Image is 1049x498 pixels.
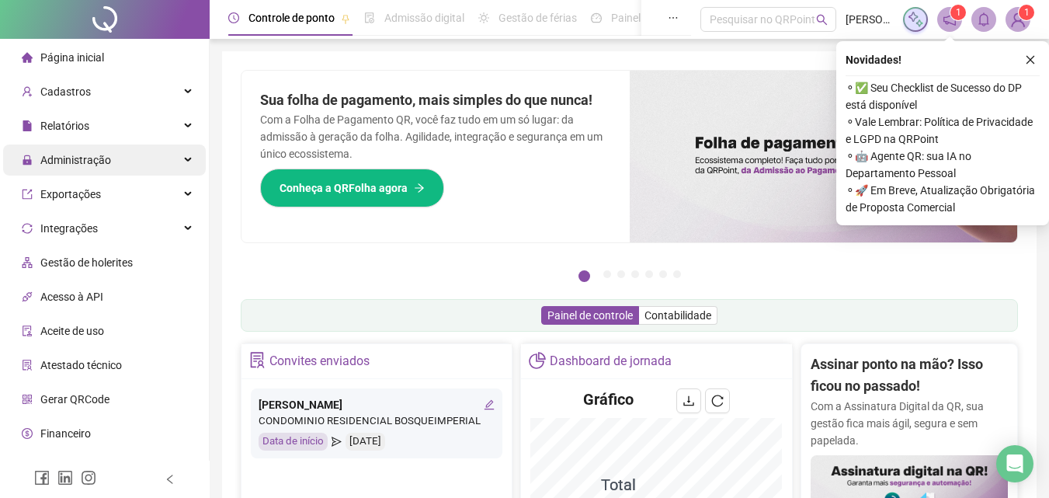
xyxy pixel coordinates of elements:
[617,270,625,278] button: 3
[22,120,33,131] span: file
[816,14,828,26] span: search
[711,395,724,407] span: reload
[956,7,961,18] span: 1
[907,11,924,28] img: sparkle-icon.fc2bf0ac1784a2077858766a79e2daf3.svg
[846,79,1040,113] span: ⚬ ✅ Seu Checklist de Sucesso do DP está disponível
[346,433,385,451] div: [DATE]
[22,86,33,97] span: user-add
[414,183,425,193] span: arrow-right
[22,291,33,302] span: api
[547,309,633,322] span: Painel de controle
[40,427,91,440] span: Financeiro
[260,89,611,111] h2: Sua folha de pagamento, mais simples do que nunca!
[950,5,966,20] sup: 1
[943,12,957,26] span: notification
[1019,5,1034,20] sup: Atualize o seu contato no menu Meus Dados
[846,182,1040,216] span: ⚬ 🚀 Em Breve, Atualização Obrigatória de Proposta Comercial
[40,120,89,132] span: Relatórios
[645,270,653,278] button: 5
[811,353,1008,398] h2: Assinar ponto na mão? Isso ficou no passado!
[22,189,33,200] span: export
[40,188,101,200] span: Exportações
[259,396,495,413] div: [PERSON_NAME]
[996,445,1033,482] div: Open Intercom Messenger
[22,155,33,165] span: lock
[341,14,350,23] span: pushpin
[40,393,109,406] span: Gerar QRCode
[81,470,96,486] span: instagram
[248,12,335,24] span: Controle de ponto
[269,348,370,374] div: Convites enviados
[668,12,679,23] span: ellipsis
[659,270,667,278] button: 6
[644,309,711,322] span: Contabilidade
[1006,8,1030,31] img: 59777
[40,359,122,371] span: Atestado técnico
[249,352,266,368] span: solution
[22,52,33,63] span: home
[498,12,577,24] span: Gestão de férias
[578,270,590,282] button: 1
[478,12,489,23] span: sun
[165,474,175,485] span: left
[364,12,375,23] span: file-done
[846,51,901,68] span: Novidades !
[611,12,672,24] span: Painel do DP
[40,222,98,235] span: Integrações
[228,12,239,23] span: clock-circle
[1024,7,1030,18] span: 1
[40,154,111,166] span: Administração
[259,413,495,430] div: CONDOMINIO RESIDENCIAL BOSQUEIMPERIAL
[384,12,464,24] span: Admissão digital
[22,360,33,371] span: solution
[259,433,328,451] div: Data de início
[40,325,104,337] span: Aceite de uso
[22,257,33,268] span: apartment
[40,256,133,269] span: Gestão de holerites
[22,326,33,336] span: audit
[683,395,695,407] span: download
[40,51,104,64] span: Página inicial
[34,470,50,486] span: facebook
[631,270,639,278] button: 4
[260,169,444,207] button: Conheça a QRFolha agora
[260,111,611,162] p: Com a Folha de Pagamento QR, você faz tudo em um só lugar: da admissão à geração da folha. Agilid...
[673,270,681,278] button: 7
[40,85,91,98] span: Cadastros
[846,148,1040,182] span: ⚬ 🤖 Agente QR: sua IA no Departamento Pessoal
[550,348,672,374] div: Dashboard de jornada
[22,223,33,234] span: sync
[332,433,342,451] span: send
[484,399,495,410] span: edit
[57,470,73,486] span: linkedin
[40,291,103,303] span: Acesso à API
[603,270,611,278] button: 2
[22,394,33,405] span: qrcode
[22,428,33,439] span: dollar
[1025,54,1036,65] span: close
[529,352,545,368] span: pie-chart
[977,12,991,26] span: bell
[280,179,408,197] span: Conheça a QRFolha agora
[591,12,602,23] span: dashboard
[583,388,634,410] h4: Gráfico
[811,398,1008,449] p: Com a Assinatura Digital da QR, sua gestão fica mais ágil, segura e sem papelada.
[630,71,1018,242] img: banner%2F8d14a306-6205-4263-8e5b-06e9a85ad873.png
[846,113,1040,148] span: ⚬ Vale Lembrar: Política de Privacidade e LGPD na QRPoint
[846,11,894,28] span: [PERSON_NAME]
